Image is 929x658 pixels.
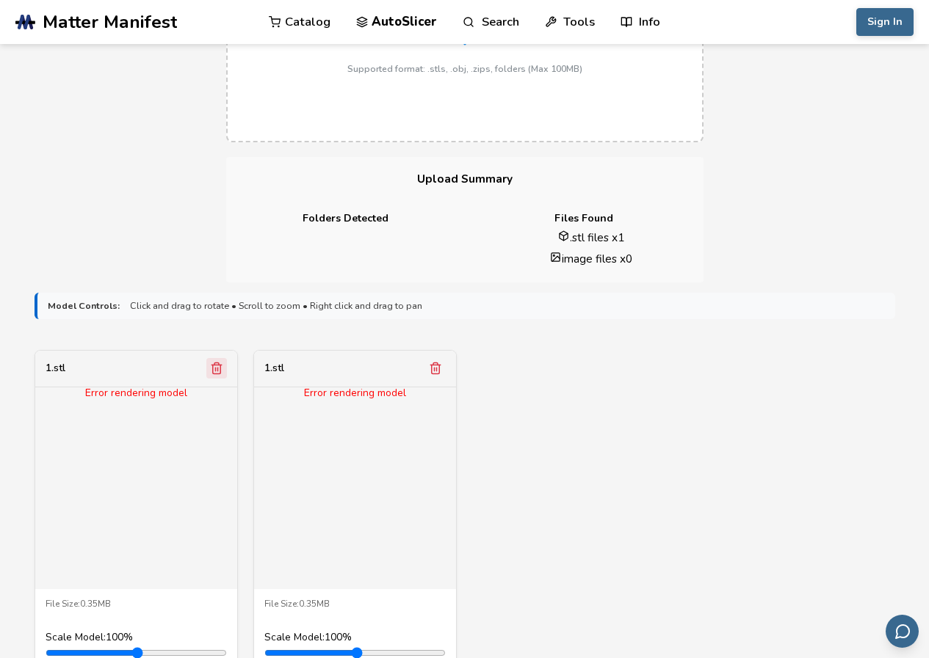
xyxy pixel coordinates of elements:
[130,301,422,311] span: Click and drag to rotate • Scroll to zoom • Right click and drag to pan
[254,387,456,399] div: Error rendering model
[490,251,693,266] li: image files x 0
[46,632,227,643] div: Scale Model: 100 %
[206,358,227,379] button: Remove model
[226,157,704,202] h3: Upload Summary
[856,8,914,36] button: Sign In
[48,301,120,311] strong: Model Controls:
[886,615,919,648] button: Send feedback via email
[35,387,237,399] div: Error rendering model
[425,358,446,379] button: Remove model
[347,64,582,74] p: Supported format: .stls, .obj, .zips, folders (Max 100MB)
[236,213,455,224] h4: Folders Detected
[264,362,284,374] div: 1.stl
[46,362,65,374] div: 1.stl
[264,599,446,610] div: File Size: 0.35MB
[264,632,446,643] div: Scale Model: 100 %
[46,599,227,610] div: File Size: 0.35MB
[475,213,693,224] h4: Files Found
[43,12,177,32] span: Matter Manifest
[490,230,693,245] li: .stl files x 1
